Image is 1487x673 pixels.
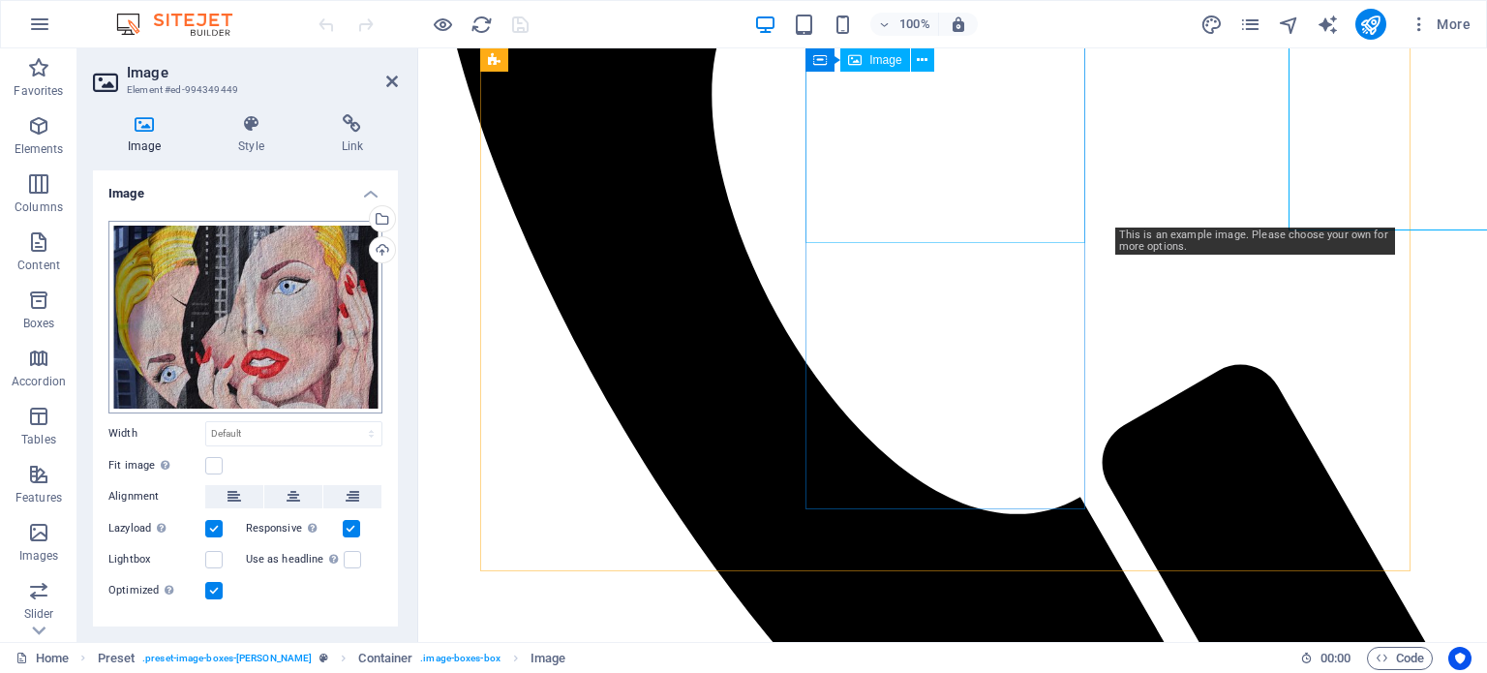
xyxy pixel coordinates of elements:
label: Lazyload [108,517,205,540]
span: Click to select. Double-click to edit [531,647,565,670]
button: navigator [1278,13,1301,36]
i: On resize automatically adjust zoom level to fit chosen device. [950,15,967,33]
i: AI Writer [1317,14,1339,36]
label: Alignment [108,485,205,508]
p: Images [19,548,59,564]
h4: Text [93,618,398,664]
span: Code [1376,647,1424,670]
label: Responsive [246,517,343,540]
h6: 100% [899,13,930,36]
p: Slider [24,606,54,622]
h6: Session time [1300,647,1351,670]
p: Columns [15,199,63,215]
span: Image [869,54,901,66]
a: Click to cancel selection. Double-click to open Pages [15,647,69,670]
span: 00 00 [1320,647,1350,670]
h4: Link [307,114,398,155]
i: Navigator [1278,14,1300,36]
iframe: To enrich screen reader interactions, please activate Accessibility in Grammarly extension settings [418,48,1487,642]
h4: Image [93,170,398,205]
i: This element is a customizable preset [319,653,328,663]
label: Use as headline [246,548,344,571]
span: More [1410,15,1471,34]
h2: Image [127,64,398,81]
label: Lightbox [108,548,205,571]
i: Pages (Ctrl+Alt+S) [1239,14,1261,36]
p: Accordion [12,374,66,389]
i: Publish [1359,14,1381,36]
p: Features [15,490,62,505]
i: Reload page [470,14,493,36]
span: : [1334,651,1337,665]
button: publish [1355,9,1386,40]
label: Fit image [108,454,205,477]
span: Click to select. Double-click to edit [98,647,136,670]
button: design [1200,13,1224,36]
p: Tables [21,432,56,447]
button: More [1402,9,1478,40]
div: chris-barbalis-186421-unsplash.jpg [108,221,382,413]
p: Boxes [23,316,55,331]
span: . preset-image-boxes-[PERSON_NAME] [142,647,312,670]
span: Click to select. Double-click to edit [358,647,412,670]
label: Width [108,428,205,439]
button: Code [1367,647,1433,670]
h4: Style [203,114,306,155]
p: Elements [15,141,64,157]
button: pages [1239,13,1262,36]
button: reload [470,13,493,36]
img: Editor Logo [111,13,257,36]
nav: breadcrumb [98,647,566,670]
h3: Element #ed-994349449 [127,81,359,99]
p: Favorites [14,83,63,99]
button: text_generator [1317,13,1340,36]
h4: Image [93,114,203,155]
label: Optimized [108,579,205,602]
button: 100% [870,13,939,36]
p: Content [17,258,60,273]
button: Usercentrics [1448,647,1472,670]
span: . image-boxes-box [420,647,501,670]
